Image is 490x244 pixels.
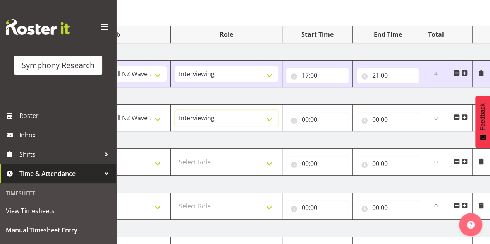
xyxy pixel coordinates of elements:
[6,224,110,236] span: Manual Timesheet Entry
[2,201,114,220] a: View Timesheets
[479,103,486,130] span: Feedback
[467,221,475,229] img: help-xxl-2.png
[22,60,95,71] div: Symphony Research
[175,30,278,39] div: Role
[423,193,449,220] td: 0
[19,148,101,160] span: Shifts
[19,168,101,179] span: Time & Attendance
[286,200,349,215] input: Click to select...
[423,105,449,131] td: 0
[423,149,449,176] td: 0
[2,185,114,201] div: Timesheet
[286,156,349,171] input: Click to select...
[286,112,349,127] input: Click to select...
[6,205,110,217] span: View Timesheets
[475,96,490,148] button: Feedback - Show survey
[357,200,419,215] input: Click to select...
[427,30,445,39] div: Total
[357,112,419,127] input: Click to select...
[423,61,449,87] td: 4
[286,30,349,39] div: Start Time
[19,129,112,141] span: Inbox
[2,220,114,240] a: Manual Timesheet Entry
[357,30,419,39] div: End Time
[19,110,112,121] span: Roster
[6,19,70,35] img: Rosterit website logo
[357,156,419,171] input: Click to select...
[286,68,349,83] input: Click to select...
[357,68,419,83] input: Click to select...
